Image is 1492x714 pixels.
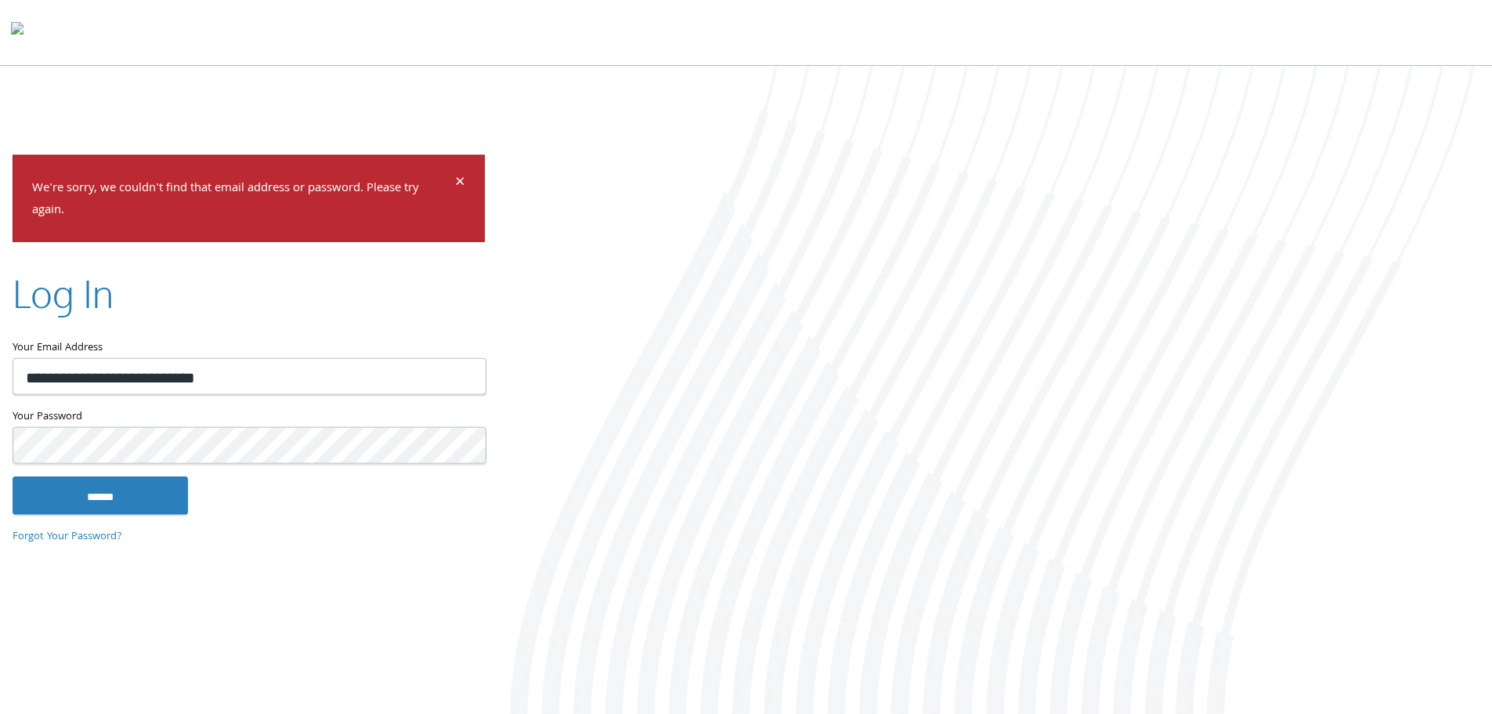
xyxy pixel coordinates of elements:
[11,16,23,48] img: todyl-logo-dark.svg
[13,267,114,320] h2: Log In
[455,168,465,198] span: ×
[13,527,122,545] a: Forgot Your Password?
[13,408,485,427] label: Your Password
[32,177,453,223] p: We're sorry, we couldn't find that email address or password. Please try again.
[455,174,465,193] button: Dismiss alert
